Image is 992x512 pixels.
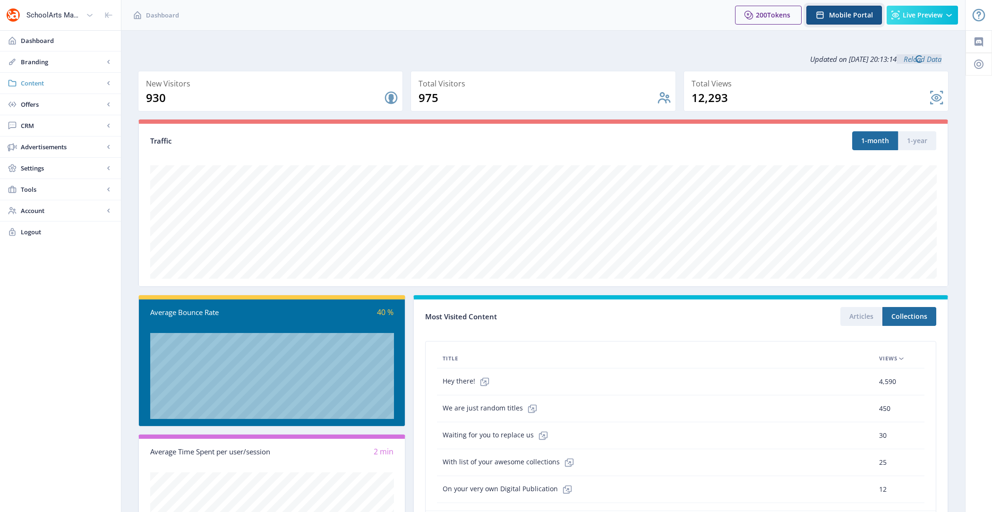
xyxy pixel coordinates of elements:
[852,131,898,150] button: 1-month
[443,353,458,364] span: Title
[879,430,887,441] span: 30
[879,484,887,495] span: 12
[150,446,272,457] div: Average Time Spent per user/session
[692,77,944,90] div: Total Views
[21,57,104,67] span: Branding
[879,376,896,387] span: 4,590
[21,36,113,45] span: Dashboard
[150,136,543,146] div: Traffic
[146,90,384,105] div: 930
[6,8,21,23] img: properties.app_icon.png
[767,10,790,19] span: Tokens
[879,353,898,364] span: Views
[887,6,958,25] button: Live Preview
[443,399,542,418] span: We are just random titles
[806,6,882,25] button: Mobile Portal
[272,446,394,457] div: 2 min
[425,309,681,324] div: Most Visited Content
[443,372,494,391] span: Hey there!
[21,142,104,152] span: Advertisements
[21,163,104,173] span: Settings
[443,426,553,445] span: Waiting for you to replace us
[146,10,179,20] span: Dashboard
[829,11,873,19] span: Mobile Portal
[692,90,929,105] div: 12,293
[21,78,104,88] span: Content
[21,185,104,194] span: Tools
[21,121,104,130] span: CRM
[735,6,802,25] button: 200Tokens
[879,457,887,468] span: 25
[419,90,656,105] div: 975
[840,307,882,326] button: Articles
[443,453,579,472] span: With list of your awesome collections
[882,307,936,326] button: Collections
[443,480,577,499] span: On your very own Digital Publication
[377,307,393,317] span: 40 %
[21,206,104,215] span: Account
[879,403,890,414] span: 450
[138,47,949,71] div: Updated on [DATE] 20:13:14
[897,54,941,64] a: Reload Data
[150,307,272,318] div: Average Bounce Rate
[903,11,942,19] span: Live Preview
[898,131,936,150] button: 1-year
[419,77,671,90] div: Total Visitors
[26,5,82,26] div: SchoolArts Magazine
[21,227,113,237] span: Logout
[21,100,104,109] span: Offers
[146,77,399,90] div: New Visitors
